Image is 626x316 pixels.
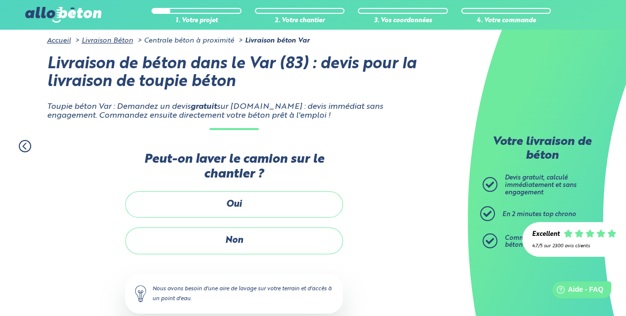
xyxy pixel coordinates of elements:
a: Livraison Béton [82,37,133,44]
strong: gratuit [191,103,217,111]
h1: Livraison de béton dans le Var (83) : devis pour la livraison de toupie béton [47,55,421,92]
label: Non [125,227,343,254]
div: 3. Vos coordonnées [358,17,448,25]
div: 1. Votre projet [151,17,241,25]
div: 4. Votre commande [461,17,551,25]
div: 2. Votre chantier [255,17,345,25]
p: Toupie béton Var : Demandez un devis sur [DOMAIN_NAME] : devis immédiat sans engagement. Commande... [47,102,421,121]
li: Centrale béton à proximité [135,37,234,45]
label: Oui [125,191,343,218]
img: allobéton [25,7,101,23]
label: Peut-on laver le camion sur le chantier ? [125,152,343,181]
div: Nous avons besoin d'une aire de lavage sur votre terrain et d'accès à un point d'eau. [125,274,343,314]
li: Livraison béton Var [236,37,310,45]
a: Accueil [47,37,71,44]
iframe: Help widget launcher [538,277,615,305]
